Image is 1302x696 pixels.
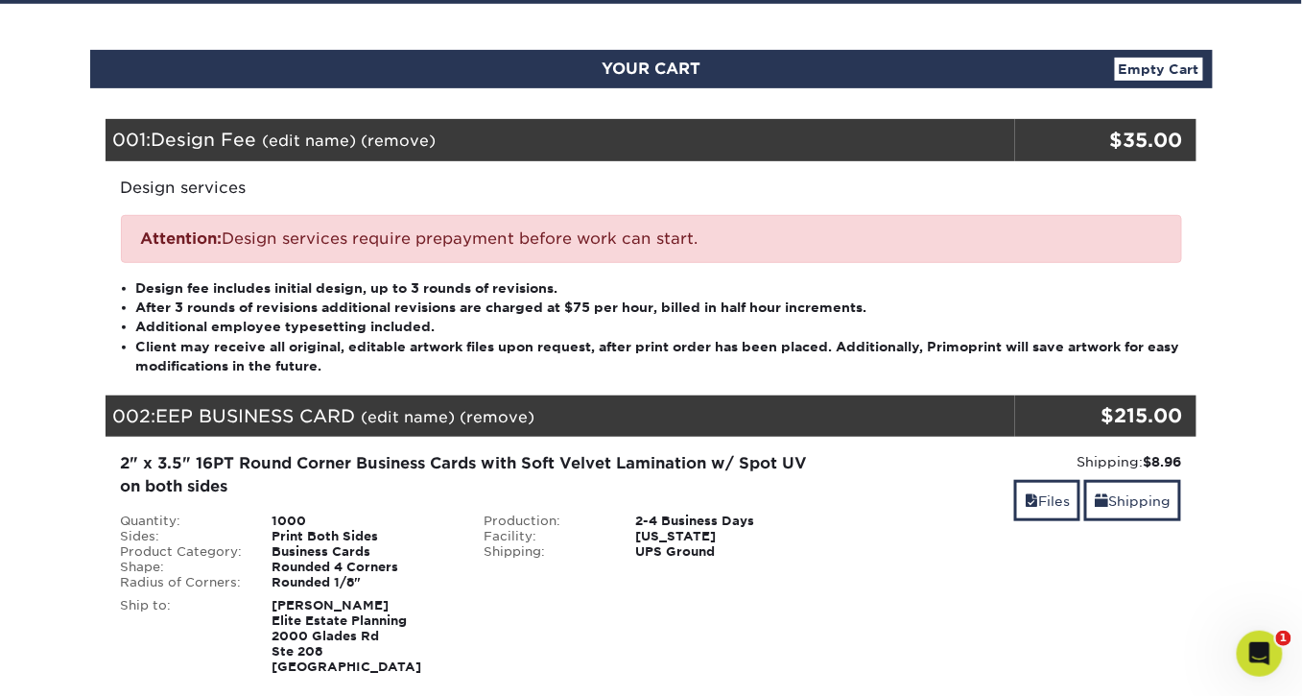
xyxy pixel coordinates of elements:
div: Product Category: [107,544,258,560]
div: Shipping: [847,452,1182,471]
span: files [1025,493,1038,509]
a: (edit name) [263,132,357,150]
a: Shipping [1084,480,1181,521]
div: Quantity: [107,514,258,529]
div: $215.00 [1015,401,1183,430]
div: Design services [106,161,1197,200]
div: Business Cards [257,544,469,560]
div: Shape: [107,560,258,575]
a: (edit name) [362,408,456,426]
a: Files [1014,480,1080,521]
div: [US_STATE] [621,529,833,544]
div: 2-4 Business Days [621,514,833,529]
div: $35.00 [1015,126,1183,155]
li: Design fee includes initial design, up to 3 rounds of revisions. [136,278,1182,298]
div: Production: [469,514,621,529]
div: Design services require prepayment before work can start. [121,215,1182,263]
a: (remove) [461,408,535,426]
div: UPS Ground [621,544,833,560]
div: Rounded 4 Corners [257,560,469,575]
span: 1 [1276,631,1291,646]
li: Additional employee typesetting included. [136,317,1182,336]
a: (remove) [362,132,437,150]
span: YOUR CART [602,60,700,78]
div: Facility: [469,529,621,544]
span: shipping [1095,493,1108,509]
div: 002: [106,396,1015,438]
strong: [PERSON_NAME] Elite Estate Planning 2000 Glades Rd Ste 208 [GEOGRAPHIC_DATA] [272,598,421,674]
a: Empty Cart [1115,58,1203,81]
div: Shipping: [469,544,621,560]
strong: Attention: [141,229,223,248]
div: Sides: [107,529,258,544]
div: Print Both Sides [257,529,469,544]
div: Radius of Corners: [107,575,258,590]
div: 2" x 3.5" 16PT Round Corner Business Cards with Soft Velvet Lamination w/ Spot UV on both sides [121,452,818,498]
strong: $8.96 [1143,454,1181,469]
iframe: Intercom live chat [1237,631,1283,677]
div: Rounded 1/8" [257,575,469,590]
div: Ship to: [107,598,258,675]
li: After 3 rounds of revisions additional revisions are charged at $75 per hour, billed in half hour... [136,298,1182,317]
li: Client may receive all original, editable artwork files upon request, after print order has been ... [136,337,1182,376]
div: 1000 [257,514,469,529]
span: Design Fee [152,129,257,150]
span: EEP BUSINESS CARD [156,405,356,426]
div: 001: [106,119,1015,161]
